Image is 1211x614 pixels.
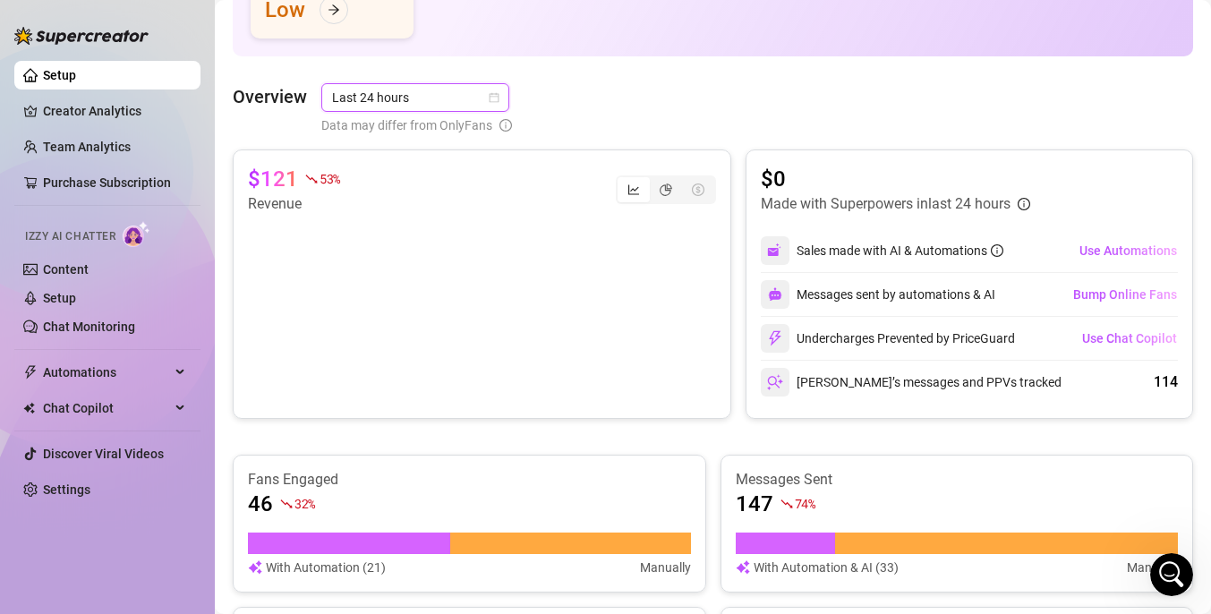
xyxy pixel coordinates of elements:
[767,243,783,259] img: svg%3e
[248,193,340,215] article: Revenue
[25,228,115,245] span: Izzy AI Chatter
[761,368,1062,397] div: [PERSON_NAME]’s messages and PPVs tracked
[1082,331,1177,345] span: Use Chat Copilot
[23,402,35,414] img: Chat Copilot
[14,27,149,45] img: logo-BBDzfeDw.svg
[43,447,164,461] a: Discover Viral Videos
[43,175,171,190] a: Purchase Subscription
[991,244,1003,257] span: info-circle
[797,241,1003,260] div: Sales made with AI & Automations
[248,490,273,518] article: 46
[43,394,170,422] span: Chat Copilot
[736,490,773,518] article: 147
[43,262,89,277] a: Content
[736,558,750,577] img: svg%3e
[767,374,783,390] img: svg%3e
[1127,558,1178,577] article: Manually
[754,558,899,577] article: With Automation & AI (33)
[780,498,793,510] span: fall
[767,330,783,346] img: svg%3e
[1079,236,1178,265] button: Use Automations
[1081,324,1178,353] button: Use Chat Copilot
[248,165,298,193] article: $121
[248,558,262,577] img: svg%3e
[795,495,815,512] span: 74 %
[660,183,672,196] span: pie-chart
[248,470,691,490] article: Fans Engaged
[294,495,315,512] span: 32 %
[761,324,1015,353] div: Undercharges Prevented by PriceGuard
[1018,198,1030,210] span: info-circle
[768,287,782,302] img: svg%3e
[43,291,76,305] a: Setup
[499,115,512,135] span: info-circle
[1079,243,1177,258] span: Use Automations
[320,170,340,187] span: 53 %
[640,558,691,577] article: Manually
[1073,287,1177,302] span: Bump Online Fans
[305,173,318,185] span: fall
[123,221,150,247] img: AI Chatter
[1154,371,1178,393] div: 114
[43,358,170,387] span: Automations
[43,320,135,334] a: Chat Monitoring
[43,482,90,497] a: Settings
[736,470,1179,490] article: Messages Sent
[692,183,704,196] span: dollar-circle
[332,84,499,111] span: Last 24 hours
[266,558,386,577] article: With Automation (21)
[627,183,640,196] span: line-chart
[43,97,186,125] a: Creator Analytics
[1150,553,1193,596] iframe: Intercom live chat
[761,165,1030,193] article: $0
[616,175,716,204] div: segmented control
[328,4,340,16] span: arrow-right
[489,92,499,103] span: calendar
[761,193,1011,215] article: Made with Superpowers in last 24 hours
[43,68,76,82] a: Setup
[321,115,492,135] span: Data may differ from OnlyFans
[1072,280,1178,309] button: Bump Online Fans
[233,83,307,110] article: Overview
[43,140,131,154] a: Team Analytics
[761,280,995,309] div: Messages sent by automations & AI
[280,498,293,510] span: fall
[23,365,38,379] span: thunderbolt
